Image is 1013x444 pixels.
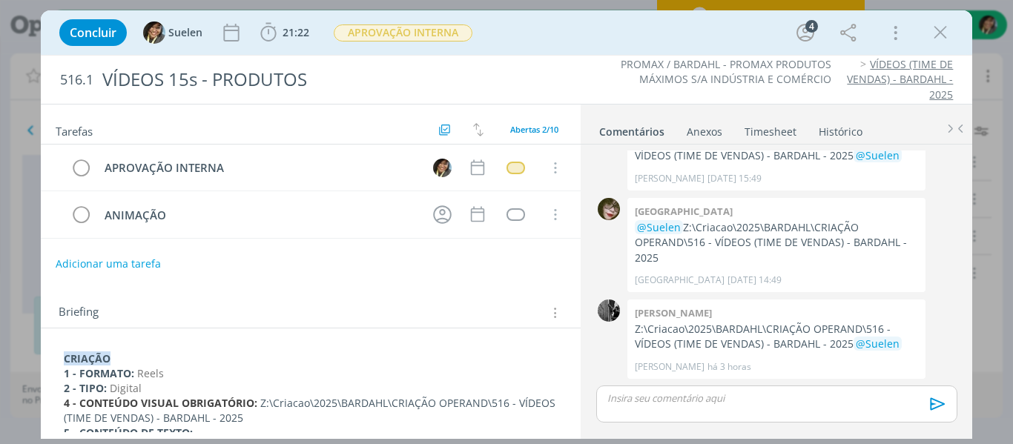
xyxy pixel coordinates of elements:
button: SSuelen [143,21,202,44]
a: VÍDEOS (TIME DE VENDAS) - BARDAHL - 2025 [847,57,953,102]
img: K [598,198,620,220]
div: ANIMAÇÃO [99,206,420,225]
button: APROVAÇÃO INTERNA [333,24,473,42]
a: PROMAX / BARDAHL - PROMAX PRODUTOS MÁXIMOS S/A INDÚSTRIA E COMÉRCIO [621,57,831,86]
span: @Suelen [856,337,900,351]
a: Timesheet [744,118,797,139]
button: 21:22 [257,21,313,44]
button: 4 [793,21,817,44]
p: Z:\Criacao\2025\BARDAHL\CRIAÇÃO OPERAND\516 - VÍDEOS (TIME DE VENDAS) - BARDAHL - 2025 [635,322,918,352]
span: @Suelen [856,148,900,162]
span: Briefing [59,303,99,322]
img: P [598,299,620,322]
p: [PERSON_NAME] [635,172,705,185]
strong: 2 - TIPO: [64,381,107,395]
strong: 1 - FORMATO: [64,366,134,380]
strong: CRIAÇÃO [64,351,110,365]
span: há 3 horas [707,360,751,374]
div: dialog [41,10,973,439]
p: [GEOGRAPHIC_DATA] [635,274,725,287]
span: Tarefas [56,121,93,139]
span: Suelen [168,27,202,38]
div: Anexos [687,125,722,139]
a: Histórico [818,118,863,139]
span: APROVAÇÃO INTERNA [334,24,472,42]
img: S [143,21,165,44]
span: [DATE] 14:49 [727,274,782,287]
p: Z:\Criacao\2025\BARDAHL\CRIAÇÃO OPERAND\516 - VÍDEOS (TIME DE VENDAS) - BARDAHL - 2025 [64,396,558,425]
button: Concluir [59,19,127,46]
button: Adicionar uma tarefa [55,251,162,277]
a: Comentários [598,118,665,139]
span: Reels [137,366,164,380]
span: 516.1 [60,72,93,88]
span: Digital [110,381,142,395]
p: [PERSON_NAME] [635,360,705,374]
div: VÍDEOS 15s - PRODUTOS [96,62,575,98]
p: Z:\Criacao\2025\BARDAHL\CRIAÇÃO OPERAND\516 - VÍDEOS (TIME DE VENDAS) - BARDAHL - 2025 [635,220,918,265]
div: APROVAÇÃO INTERNA [99,159,420,177]
span: Concluir [70,27,116,39]
img: arrow-down-up.svg [473,123,484,136]
strong: 5 - CONTEÚDO DE TEXTO: [64,425,193,440]
span: 21:22 [283,25,309,39]
span: [DATE] 15:49 [707,172,762,185]
button: S [431,156,453,179]
b: [GEOGRAPHIC_DATA] [635,205,733,218]
span: @Suelen [637,220,681,234]
span: Abertas 2/10 [510,124,558,135]
strong: 4 - CONTEÚDO VISUAL OBRIGATÓRIO: [64,396,257,410]
div: 4 [805,20,818,33]
b: [PERSON_NAME] [635,306,712,319]
img: S [433,159,452,177]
